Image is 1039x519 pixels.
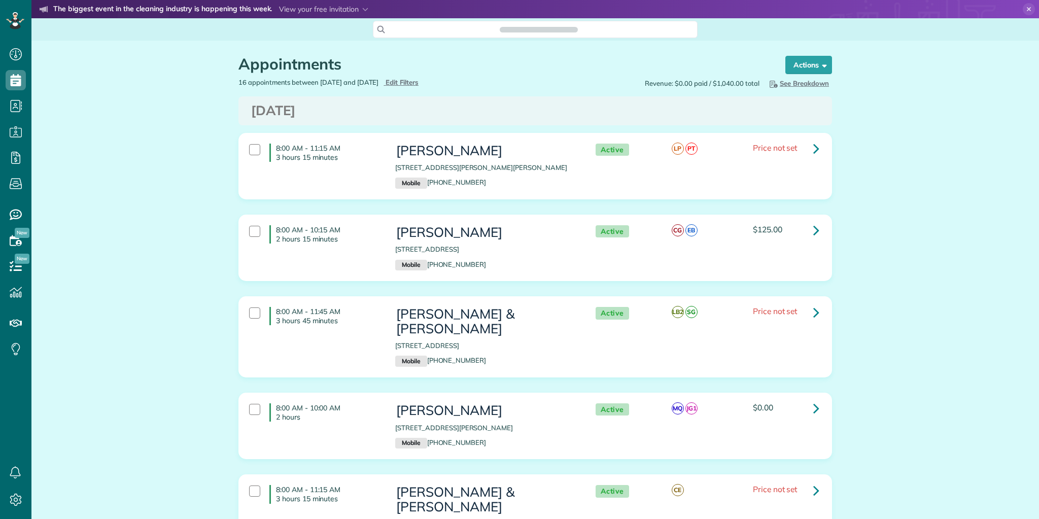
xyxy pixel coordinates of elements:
p: 3 hours 15 minutes [276,153,380,162]
span: $125.00 [753,224,782,234]
button: See Breakdown [765,78,832,89]
p: [STREET_ADDRESS] [395,341,575,351]
span: MQ [672,402,684,414]
span: CE [672,484,684,496]
a: Mobile[PHONE_NUMBER] [395,178,486,186]
p: 2 hours 15 minutes [276,234,380,244]
span: Edit Filters [386,78,419,86]
span: Revenue: $0.00 paid / $1,040.00 total [645,79,759,88]
span: Search ZenMaid… [510,24,567,34]
span: See Breakdown [768,79,829,87]
a: Edit Filters [384,78,419,86]
small: Mobile [395,438,427,449]
a: Mobile[PHONE_NUMBER] [395,438,486,446]
span: JG1 [685,402,698,414]
p: [STREET_ADDRESS][PERSON_NAME] [395,423,575,433]
span: Price not set [753,306,798,316]
span: Price not set [753,143,798,153]
h3: [PERSON_NAME] [395,144,575,158]
h3: [PERSON_NAME] [395,403,575,418]
span: SG [685,306,698,318]
div: 16 appointments between [DATE] and [DATE] [231,78,535,87]
span: Active [596,144,629,156]
small: Mobile [395,260,427,271]
h4: 8:00 AM - 11:15 AM [269,144,380,162]
h4: 8:00 AM - 10:00 AM [269,403,380,422]
h3: [PERSON_NAME] & [PERSON_NAME] [395,307,575,336]
span: $0.00 [753,402,773,412]
h3: [PERSON_NAME] [395,225,575,240]
h3: [DATE] [251,103,819,118]
h4: 8:00 AM - 10:15 AM [269,225,380,244]
span: CG [672,224,684,236]
a: Mobile[PHONE_NUMBER] [395,260,486,268]
h1: Appointments [238,56,766,73]
button: Actions [785,56,832,74]
span: LB2 [672,306,684,318]
small: Mobile [395,356,427,367]
span: Active [596,307,629,320]
span: EB [685,224,698,236]
span: Price not set [753,484,798,494]
span: PT [685,143,698,155]
span: Active [596,403,629,416]
h4: 8:00 AM - 11:45 AM [269,307,380,325]
p: 2 hours [276,412,380,422]
span: LP [672,143,684,155]
strong: The biggest event in the cleaning industry is happening this week. [53,4,272,15]
p: [STREET_ADDRESS] [395,245,575,254]
h3: [PERSON_NAME] & [PERSON_NAME] [395,485,575,514]
span: New [15,228,29,238]
p: [STREET_ADDRESS][PERSON_NAME][PERSON_NAME] [395,163,575,172]
span: New [15,254,29,264]
a: Mobile[PHONE_NUMBER] [395,356,486,364]
span: Active [596,485,629,498]
h4: 8:00 AM - 11:15 AM [269,485,380,503]
p: 3 hours 15 minutes [276,494,380,503]
small: Mobile [395,178,427,189]
span: Active [596,225,629,238]
p: 3 hours 45 minutes [276,316,380,325]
